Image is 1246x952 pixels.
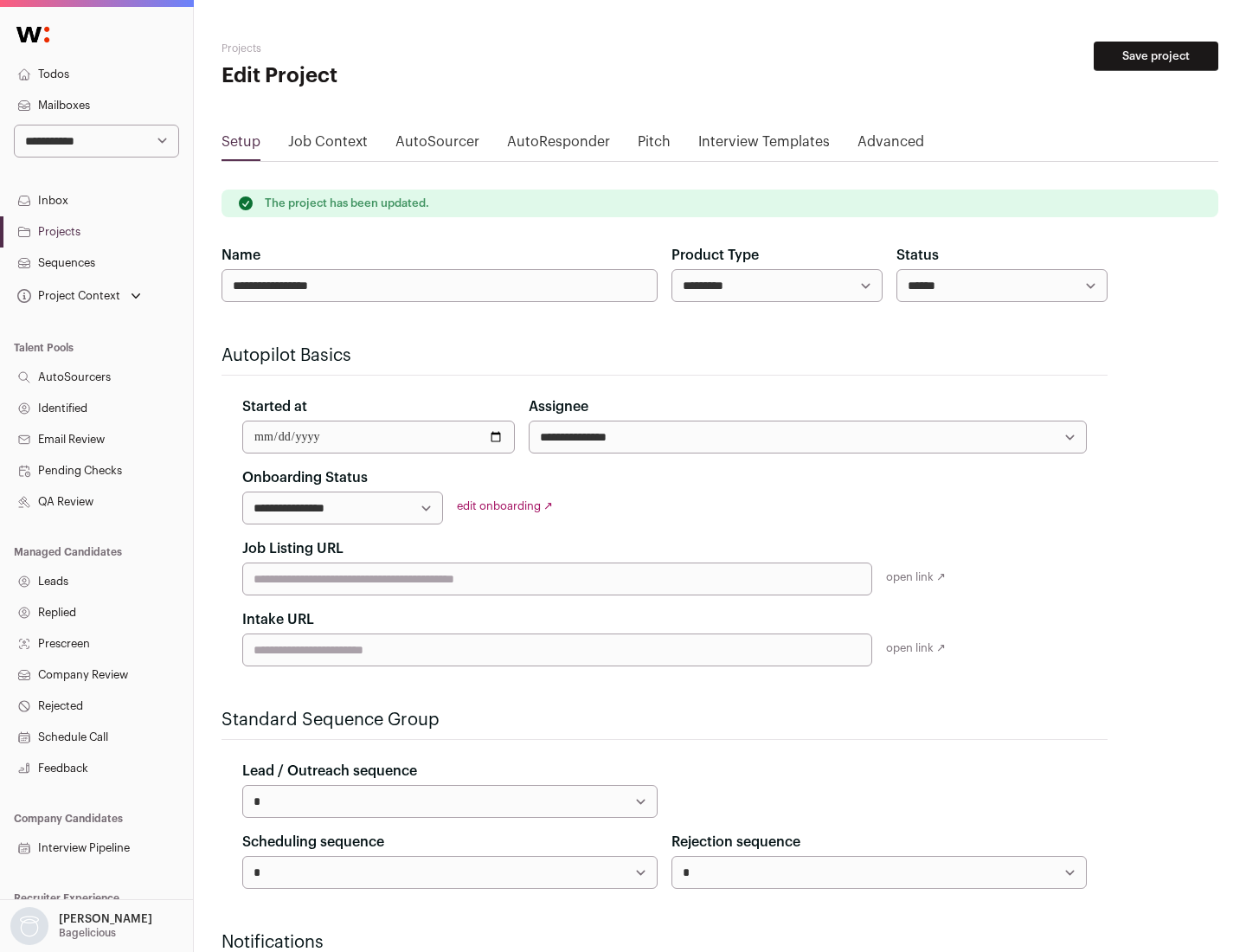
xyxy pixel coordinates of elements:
a: Interview Templates [698,132,830,159]
h2: Standard Sequence Group [222,708,1108,732]
label: Name [222,245,260,266]
a: AutoResponder [507,132,610,159]
label: Scheduling sequence [242,832,384,852]
h2: Projects [222,42,554,55]
a: Job Context [288,132,368,159]
label: Started at [242,396,307,417]
label: Intake URL [242,609,314,630]
p: The project has been updated. [265,196,429,210]
p: Bagelicious [59,926,116,940]
label: Onboarding Status [242,467,368,488]
a: edit onboarding ↗ [457,500,553,511]
a: Pitch [638,132,671,159]
label: Rejection sequence [671,832,800,852]
label: Status [896,245,939,266]
a: Advanced [857,132,924,159]
a: Setup [222,132,260,159]
label: Job Listing URL [242,538,344,559]
p: [PERSON_NAME] [59,912,152,926]
img: nopic.png [10,907,48,945]
button: Open dropdown [14,284,145,308]
a: AutoSourcer [395,132,479,159]
label: Lead / Outreach sequence [242,761,417,782]
img: Wellfound [7,17,59,52]
h1: Edit Project [222,62,554,90]
label: Assignee [529,396,588,417]
div: Project Context [14,289,120,303]
button: Save project [1094,42,1218,71]
h2: Autopilot Basics [222,344,1108,368]
button: Open dropdown [7,907,156,945]
label: Product Type [671,245,759,266]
